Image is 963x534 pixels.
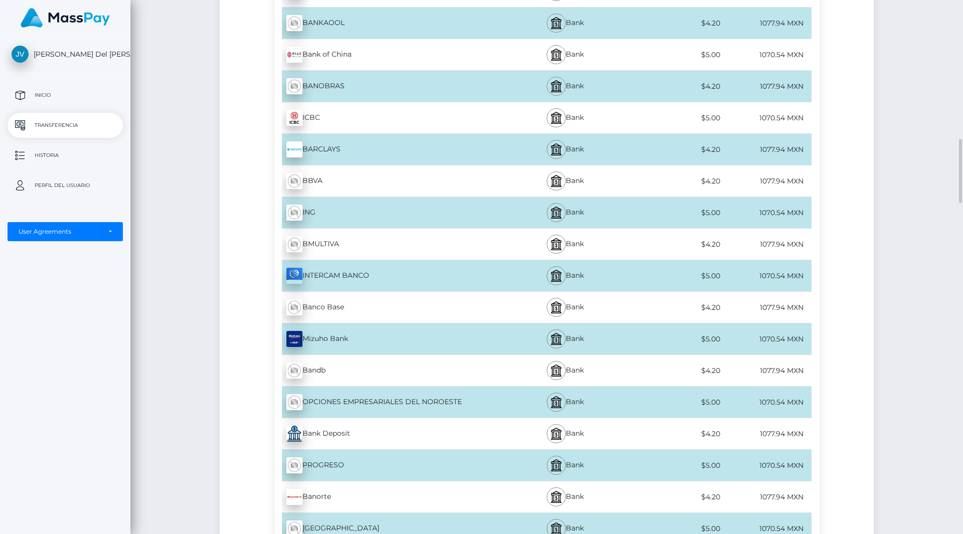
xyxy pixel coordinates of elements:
[498,39,632,70] div: Bank
[550,333,562,345] img: bank.svg
[722,328,812,350] div: 1070.54 MXN
[286,205,302,221] img: wMhJQYtZFAryAAAAABJRU5ErkJggg==
[722,12,812,35] div: 1077.94 MXN
[498,134,632,165] div: Bank
[632,454,722,477] div: $5.00
[498,260,632,291] div: Bank
[12,148,119,163] p: Historia
[274,293,498,321] div: Banco Base
[274,388,498,416] div: OPCIONES EMPRESARIALES DEL NOROESTE
[632,12,722,35] div: $4.20
[286,78,302,94] img: wMhJQYtZFAryAAAAABJRU5ErkJggg==
[12,118,119,133] p: Transferencia
[286,457,302,473] img: wMhJQYtZFAryAAAAABJRU5ErkJggg==
[274,230,498,258] div: BMULTIVA
[632,202,722,224] div: $5.00
[722,265,812,287] div: 1070.54 MXN
[498,355,632,386] div: Bank
[8,113,123,138] a: Transferencia
[722,296,812,319] div: 1077.94 MXN
[498,418,632,449] div: Bank
[19,228,101,236] div: User Agreements
[722,170,812,193] div: 1077.94 MXN
[274,325,498,353] div: Mizuho Bank
[550,396,562,408] img: bank.svg
[632,107,722,129] div: $5.00
[12,178,119,193] p: Perfil del usuario
[632,138,722,161] div: $4.20
[722,423,812,445] div: 1077.94 MXN
[550,491,562,503] img: bank.svg
[274,483,498,511] div: Banorte
[550,112,562,124] img: bank.svg
[8,50,123,59] span: [PERSON_NAME] Del [PERSON_NAME]
[498,292,632,323] div: Bank
[8,173,123,198] a: Perfil del usuario
[274,357,498,385] div: Bandb
[632,296,722,319] div: $4.20
[286,236,302,252] img: wMhJQYtZFAryAAAAABJRU5ErkJggg==
[550,175,562,187] img: bank.svg
[722,391,812,414] div: 1070.54 MXN
[286,363,302,379] img: wMhJQYtZFAryAAAAABJRU5ErkJggg==
[274,262,498,290] div: INTERCAM BANCO
[286,489,302,505] img: vcE3DquRAAAAAElFTkSuQmCC
[722,138,812,161] div: 1077.94 MXN
[550,365,562,377] img: bank.svg
[498,102,632,133] div: Bank
[722,75,812,98] div: 1077.94 MXN
[550,428,562,440] img: bank.svg
[286,47,302,63] img: dOP0xTQFAAFNND1NNAUsAAFNNAtMMi6i5oCGuh6DmgKWIACGugWGGTdRU0BDXQ9BzQFLEABDXQLDLLuoqaABrqeA5oCFqCABr...
[286,141,302,157] img: EY9rzweHX2AAAAABJRU5ErkJggg==
[274,199,498,227] div: ING
[632,391,722,414] div: $5.00
[8,83,123,108] a: Inicio
[722,44,812,66] div: 1070.54 MXN
[498,387,632,418] div: Bank
[722,454,812,477] div: 1070.54 MXN
[286,15,302,31] img: wMhJQYtZFAryAAAAABJRU5ErkJggg==
[286,110,302,126] img: YThHDh1j6JAolJAgTBRd0atyzYUUCC0zVarF01UCigQJurOqHXZhgIKhLbZavWiiUoBBcJE3Rm1LttQQIHQNlutXjRRKaBAmK...
[8,222,123,241] button: User Agreements
[274,420,498,448] div: Bank Deposit
[286,173,302,189] img: wMhJQYtZFAryAAAAABJRU5ErkJggg==
[12,88,119,103] p: Inicio
[550,238,562,250] img: bank.svg
[274,72,498,100] div: BANOBRAS
[8,143,123,168] a: Historia
[498,229,632,260] div: Bank
[632,486,722,508] div: $4.20
[722,486,812,508] div: 1077.94 MXN
[498,197,632,228] div: Bank
[274,104,498,132] div: ICBC
[632,44,722,66] div: $5.00
[550,207,562,219] img: bank.svg
[286,268,302,284] img: a09vTyu8ef
[550,17,562,29] img: bank.svg
[550,143,562,155] img: bank.svg
[286,331,302,347] img: 9k=
[632,75,722,98] div: $4.20
[286,426,302,442] img: NZ1GiZz5P5rFzbYkNKdHzIlhv3ed2h78NPNFnMacSq+v+z+HdbqdV+2wAAAABJRU5ErkJggg==
[550,301,562,313] img: bank.svg
[722,233,812,256] div: 1077.94 MXN
[498,450,632,481] div: Bank
[286,394,302,410] img: wMhJQYtZFAryAAAAABJRU5ErkJggg==
[286,299,302,315] img: wMhJQYtZFAryAAAAABJRU5ErkJggg==
[632,360,722,382] div: $4.20
[21,8,110,28] img: MassPay
[722,202,812,224] div: 1070.54 MXN
[274,451,498,479] div: PROGRESO
[632,265,722,287] div: $5.00
[550,49,562,61] img: bank.svg
[274,135,498,163] div: BARCLAYS
[550,80,562,92] img: bank.svg
[274,9,498,37] div: BANKAOOL
[632,423,722,445] div: $4.20
[274,41,498,69] div: Bank of China
[632,233,722,256] div: $4.20
[550,270,562,282] img: bank.svg
[498,8,632,39] div: Bank
[498,165,632,197] div: Bank
[550,459,562,471] img: bank.svg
